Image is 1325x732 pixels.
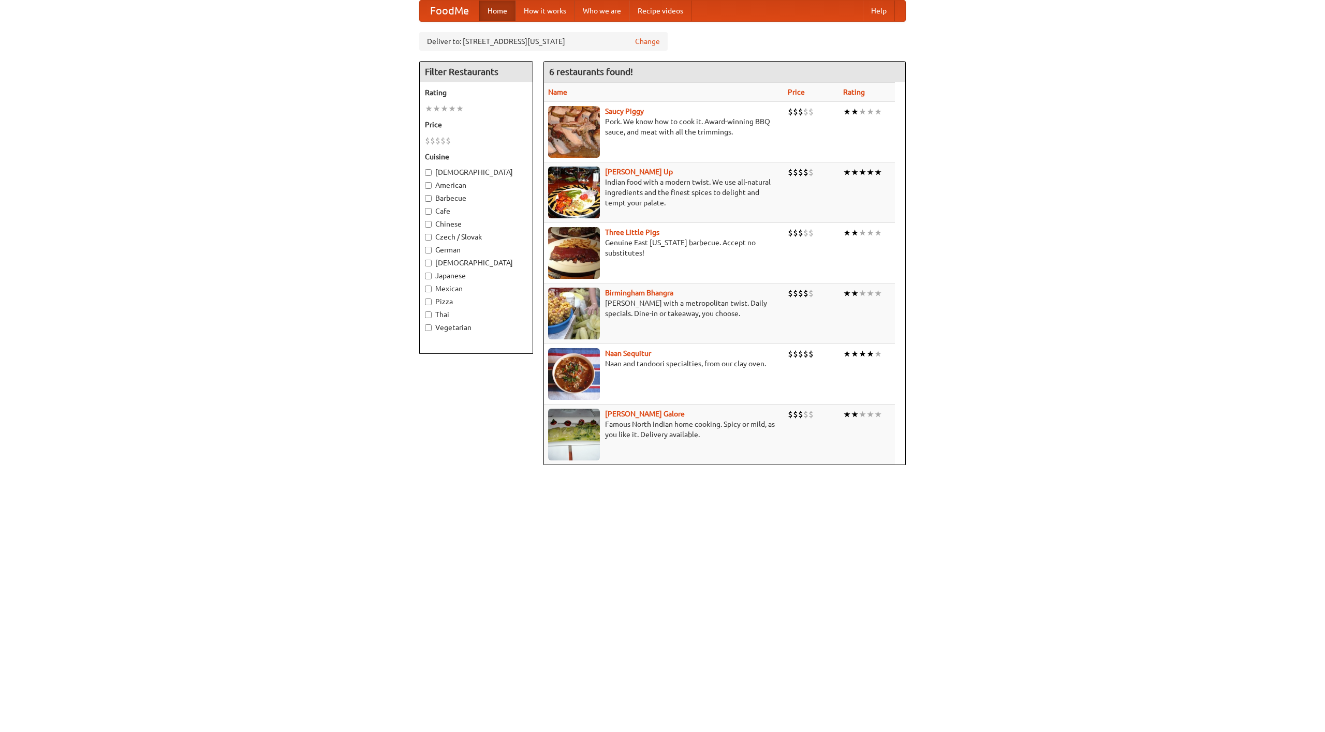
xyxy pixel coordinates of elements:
[798,227,803,238] li: $
[788,227,793,238] li: $
[548,88,567,96] a: Name
[629,1,691,21] a: Recipe videos
[548,348,600,400] img: naansequitur.jpg
[808,409,814,420] li: $
[425,152,527,162] h5: Cuisine
[425,87,527,98] h5: Rating
[548,237,779,258] p: Genuine East [US_STATE] barbecue. Accept no substitutes!
[793,227,798,238] li: $
[788,167,793,178] li: $
[425,258,527,268] label: [DEMOGRAPHIC_DATA]
[843,88,865,96] a: Rating
[425,296,527,307] label: Pizza
[866,409,874,420] li: ★
[605,228,659,236] a: Three Little Pigs
[803,106,808,117] li: $
[874,167,882,178] li: ★
[851,167,859,178] li: ★
[425,195,432,202] input: Barbecue
[425,271,527,281] label: Japanese
[859,348,866,360] li: ★
[605,107,644,115] a: Saucy Piggy
[798,167,803,178] li: $
[808,167,814,178] li: $
[548,288,600,339] img: bhangra.jpg
[874,106,882,117] li: ★
[425,309,527,320] label: Thai
[808,288,814,299] li: $
[798,348,803,360] li: $
[425,234,432,241] input: Czech / Slovak
[874,227,882,238] li: ★
[425,206,527,216] label: Cafe
[798,409,803,420] li: $
[851,348,859,360] li: ★
[866,227,874,238] li: ★
[793,348,798,360] li: $
[430,135,435,146] li: $
[425,311,432,318] input: Thai
[808,227,814,238] li: $
[843,288,851,299] li: ★
[548,116,779,137] p: Pork. We know how to cook it. Award-winning BBQ sauce, and meat with all the trimmings.
[425,260,432,266] input: [DEMOGRAPHIC_DATA]
[605,289,673,297] a: Birmingham Bhangra
[425,180,527,190] label: American
[425,208,432,215] input: Cafe
[435,135,440,146] li: $
[866,106,874,117] li: ★
[419,32,668,51] div: Deliver to: [STREET_ADDRESS][US_STATE]
[575,1,629,21] a: Who we are
[798,106,803,117] li: $
[425,273,432,279] input: Japanese
[548,409,600,460] img: currygalore.jpg
[420,1,479,21] a: FoodMe
[788,348,793,360] li: $
[425,247,432,253] input: German
[851,106,859,117] li: ★
[874,288,882,299] li: ★
[456,103,464,114] li: ★
[420,62,533,82] h4: Filter Restaurants
[440,103,448,114] li: ★
[433,103,440,114] li: ★
[843,167,851,178] li: ★
[859,106,866,117] li: ★
[548,177,779,208] p: Indian food with a modern twist. We use all-natural ingredients and the finest spices to delight ...
[843,409,851,420] li: ★
[425,103,433,114] li: ★
[425,286,432,292] input: Mexican
[851,288,859,299] li: ★
[859,167,866,178] li: ★
[866,348,874,360] li: ★
[425,283,527,294] label: Mexican
[808,348,814,360] li: $
[479,1,516,21] a: Home
[548,358,779,369] p: Naan and tandoori specialties, from our clay oven.
[788,288,793,299] li: $
[548,298,779,319] p: [PERSON_NAME] with a metropolitan twist. Daily specials. Dine-in or takeaway, you choose.
[851,409,859,420] li: ★
[605,410,685,418] b: [PERSON_NAME] Galore
[516,1,575,21] a: How it works
[793,288,798,299] li: $
[425,322,527,333] label: Vegetarian
[605,349,651,357] b: Naan Sequitur
[425,219,527,229] label: Chinese
[793,167,798,178] li: $
[866,167,874,178] li: ★
[803,227,808,238] li: $
[793,409,798,420] li: $
[803,409,808,420] li: $
[425,193,527,203] label: Barbecue
[425,167,527,177] label: [DEMOGRAPHIC_DATA]
[448,103,456,114] li: ★
[425,135,430,146] li: $
[843,348,851,360] li: ★
[808,106,814,117] li: $
[874,348,882,360] li: ★
[548,419,779,440] p: Famous North Indian home cooking. Spicy or mild, as you like it. Delivery available.
[859,409,866,420] li: ★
